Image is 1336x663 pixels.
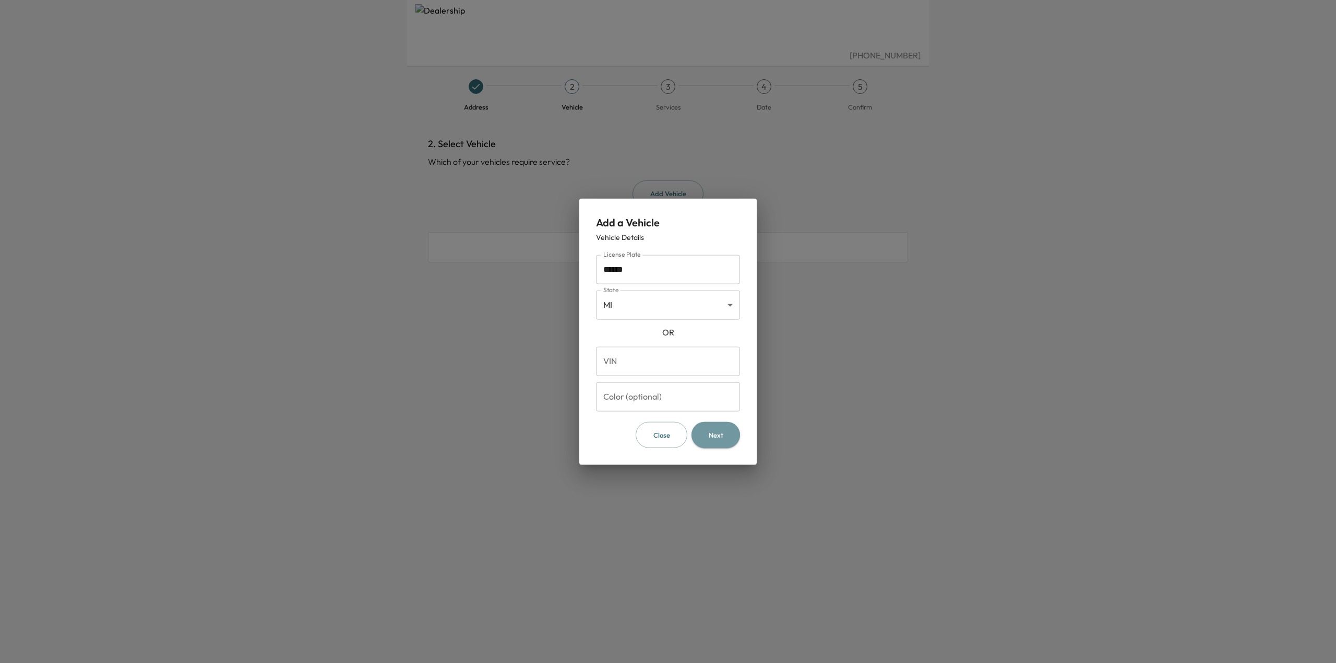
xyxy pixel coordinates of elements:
[691,421,740,448] button: Next
[596,326,740,338] div: OR
[636,421,687,448] button: Close
[596,290,740,319] div: MI
[603,250,641,259] label: License Plate
[596,215,740,230] div: Add a Vehicle
[603,285,618,294] label: State
[596,232,740,242] div: Vehicle Details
